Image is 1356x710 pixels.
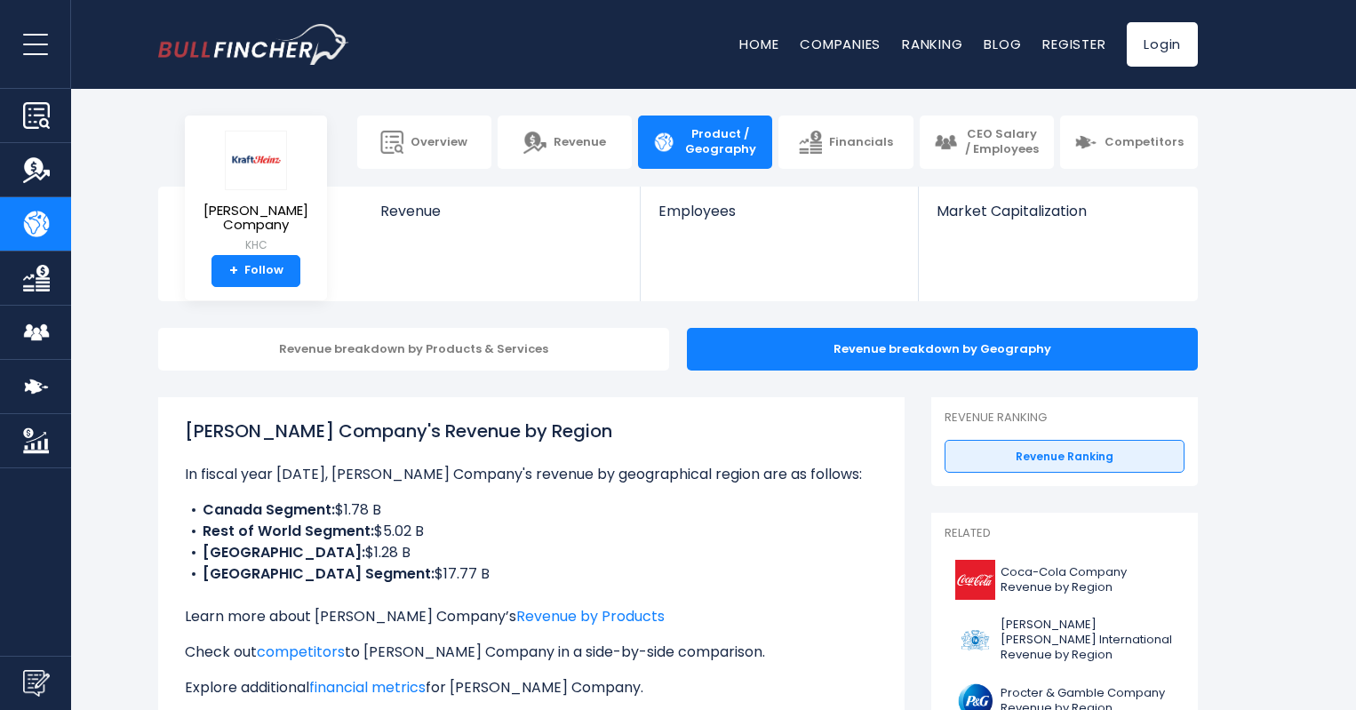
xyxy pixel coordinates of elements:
[185,677,878,698] p: Explore additional for [PERSON_NAME] Company.
[185,642,878,663] p: Check out to [PERSON_NAME] Company in a side-by-side comparison.
[363,187,641,250] a: Revenue
[945,526,1185,541] p: Related
[1042,35,1105,53] a: Register
[937,203,1178,219] span: Market Capitalization
[198,130,314,255] a: [PERSON_NAME] Company KHC
[1127,22,1198,67] a: Login
[257,642,345,662] a: competitors
[658,203,899,219] span: Employees
[203,563,435,584] b: [GEOGRAPHIC_DATA] Segment:
[199,203,313,233] span: [PERSON_NAME] Company
[203,542,365,562] b: [GEOGRAPHIC_DATA]:
[778,116,913,169] a: Financials
[185,606,878,627] p: Learn more about [PERSON_NAME] Company’s
[1001,565,1174,595] span: Coca-Cola Company Revenue by Region
[920,116,1054,169] a: CEO Salary / Employees
[638,116,772,169] a: Product / Geography
[498,116,632,169] a: Revenue
[964,127,1040,157] span: CEO Salary / Employees
[357,116,491,169] a: Overview
[945,555,1185,604] a: Coca-Cola Company Revenue by Region
[380,203,623,219] span: Revenue
[1060,116,1198,169] a: Competitors
[516,606,665,626] a: Revenue by Products
[919,187,1196,250] a: Market Capitalization
[641,187,917,250] a: Employees
[158,24,349,65] img: bullfincher logo
[185,499,878,521] li: $1.78 B
[554,135,606,150] span: Revenue
[945,411,1185,426] p: Revenue Ranking
[411,135,467,150] span: Overview
[203,499,335,520] b: Canada Segment:
[687,328,1198,371] div: Revenue breakdown by Geography
[158,328,669,371] div: Revenue breakdown by Products & Services
[185,464,878,485] p: In fiscal year [DATE], [PERSON_NAME] Company's revenue by geographical region are as follows:
[945,440,1185,474] a: Revenue Ranking
[800,35,881,53] a: Companies
[211,255,300,287] a: +Follow
[158,24,349,65] a: Go to homepage
[309,677,426,698] a: financial metrics
[902,35,962,53] a: Ranking
[199,237,313,253] small: KHC
[203,521,374,541] b: Rest of World Segment:
[229,263,238,279] strong: +
[1001,618,1174,663] span: [PERSON_NAME] [PERSON_NAME] International Revenue by Region
[682,127,758,157] span: Product / Geography
[955,620,995,660] img: PM logo
[739,35,778,53] a: Home
[185,418,878,444] h1: [PERSON_NAME] Company's Revenue by Region
[945,613,1185,667] a: [PERSON_NAME] [PERSON_NAME] International Revenue by Region
[185,563,878,585] li: $17.77 B
[1105,135,1184,150] span: Competitors
[955,560,995,600] img: KO logo
[185,521,878,542] li: $5.02 B
[185,542,878,563] li: $1.28 B
[829,135,893,150] span: Financials
[984,35,1021,53] a: Blog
